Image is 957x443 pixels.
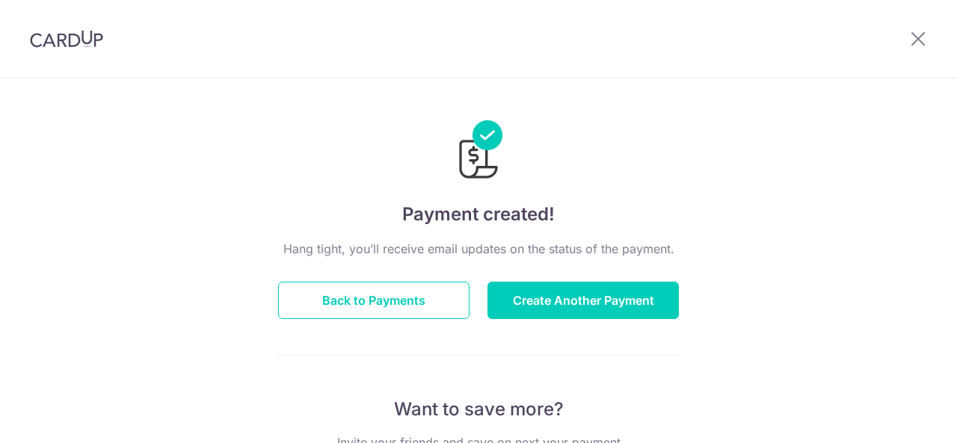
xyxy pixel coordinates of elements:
[455,120,502,183] img: Payments
[278,201,679,228] h4: Payment created!
[278,397,679,421] p: Want to save more?
[278,240,679,258] p: Hang tight, you’ll receive email updates on the status of the payment.
[278,282,470,319] button: Back to Payments
[30,30,103,48] img: CardUp
[487,282,679,319] button: Create Another Payment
